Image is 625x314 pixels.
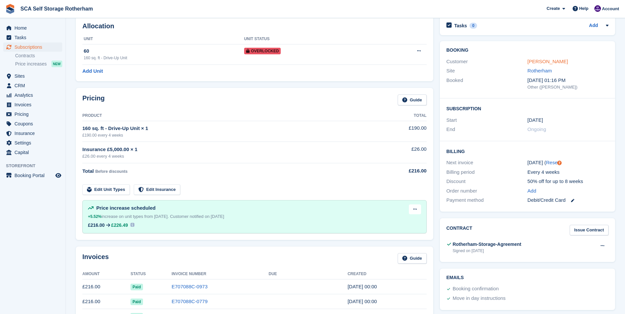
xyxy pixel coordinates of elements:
h2: Emails [446,275,609,280]
span: Home [14,23,54,33]
a: Edit Unit Types [82,184,130,195]
span: Customer notified on [DATE] [170,214,224,219]
div: NEW [51,61,62,67]
a: E707088C-0779 [172,299,208,304]
div: Start [446,117,527,124]
div: £216.00 [88,222,105,228]
div: £26.00 every 4 weeks [82,153,373,160]
span: Paid [130,284,143,290]
span: increase on unit types from [DATE]. [88,214,169,219]
th: Product [82,111,373,121]
td: £216.00 [82,294,130,309]
h2: Allocation [82,22,427,30]
td: £26.00 [373,142,426,163]
td: £190.00 [373,121,426,142]
a: menu [3,110,62,119]
div: Site [446,67,527,75]
a: Guide [398,253,427,264]
th: Due [269,269,348,279]
a: menu [3,81,62,90]
h2: Subscription [446,105,609,112]
img: icon-info-931a05b42745ab749e9cb3f8fd5492de83d1ef71f8849c2817883450ef4d471b.svg [130,223,134,227]
a: Price increases NEW [15,60,62,67]
th: Amount [82,269,130,279]
div: Tooltip anchor [556,160,562,166]
a: Preview store [54,171,62,179]
div: Booking confirmation [453,285,499,293]
div: Every 4 weeks [527,169,609,176]
span: Before discounts [95,169,128,174]
span: Analytics [14,91,54,100]
a: menu [3,91,62,100]
a: Rotherham [527,68,552,73]
td: £216.00 [82,279,130,294]
a: Add [589,22,598,30]
span: CRM [14,81,54,90]
div: +5.52% [88,213,101,220]
div: End [446,126,527,133]
div: Discount [446,178,527,185]
div: 160 sq. ft - Drive-Up Unit × 1 [82,125,373,132]
span: Paid [130,299,143,305]
th: Unit Status [244,34,377,44]
a: Guide [398,94,427,105]
a: menu [3,148,62,157]
h2: Invoices [82,253,109,264]
span: Total [82,168,94,174]
a: menu [3,171,62,180]
span: Account [602,6,619,12]
th: Status [130,269,172,279]
div: Booked [446,77,527,91]
img: stora-icon-8386f47178a22dfd0bd8f6a31ec36ba5ce8667c1dd55bd0f319d3a0aa187defe.svg [5,4,15,14]
div: Move in day instructions [453,295,506,302]
a: Issue Contract [570,225,609,236]
div: Other ([PERSON_NAME]) [527,84,609,91]
div: 50% off for up to 8 weeks [527,178,609,185]
a: menu [3,33,62,42]
div: 0 [469,23,477,29]
a: menu [3,71,62,81]
div: [DATE] 01:16 PM [527,77,609,84]
th: Created [348,269,427,279]
span: Price increase scheduled [96,205,156,211]
th: Unit [82,34,244,44]
span: Booking Portal [14,171,54,180]
th: Invoice Number [172,269,269,279]
a: Add [527,187,536,195]
a: Add Unit [82,67,103,75]
a: Reset [546,160,559,165]
span: Insurance [14,129,54,138]
div: 60 [84,47,244,55]
div: [DATE] ( ) [527,159,609,167]
div: Insurance £5,000.00 × 1 [82,146,373,153]
span: Pricing [14,110,54,119]
div: Customer [446,58,527,65]
div: Signed on [DATE] [453,248,521,254]
span: Help [579,5,588,12]
a: menu [3,42,62,52]
div: Rotherham-Storage-Agreement [453,241,521,248]
span: Invoices [14,100,54,109]
span: Subscriptions [14,42,54,52]
span: Sites [14,71,54,81]
a: E707088C-0973 [172,284,208,289]
a: menu [3,129,62,138]
time: 2025-05-17 23:00:00 UTC [527,117,543,124]
h2: Booking [446,48,609,53]
h2: Billing [446,148,609,154]
div: Next invoice [446,159,527,167]
a: [PERSON_NAME] [527,59,568,64]
div: Billing period [446,169,527,176]
span: Settings [14,138,54,147]
span: £226.49 [111,222,128,228]
time: 2025-09-06 23:00:25 UTC [348,284,377,289]
h2: Tasks [454,23,467,29]
span: Coupons [14,119,54,128]
div: £216.00 [373,167,426,175]
a: SCA Self Storage Rotherham [18,3,96,14]
span: Price increases [15,61,47,67]
span: Capital [14,148,54,157]
div: Payment method [446,196,527,204]
a: menu [3,119,62,128]
div: Order number [446,187,527,195]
